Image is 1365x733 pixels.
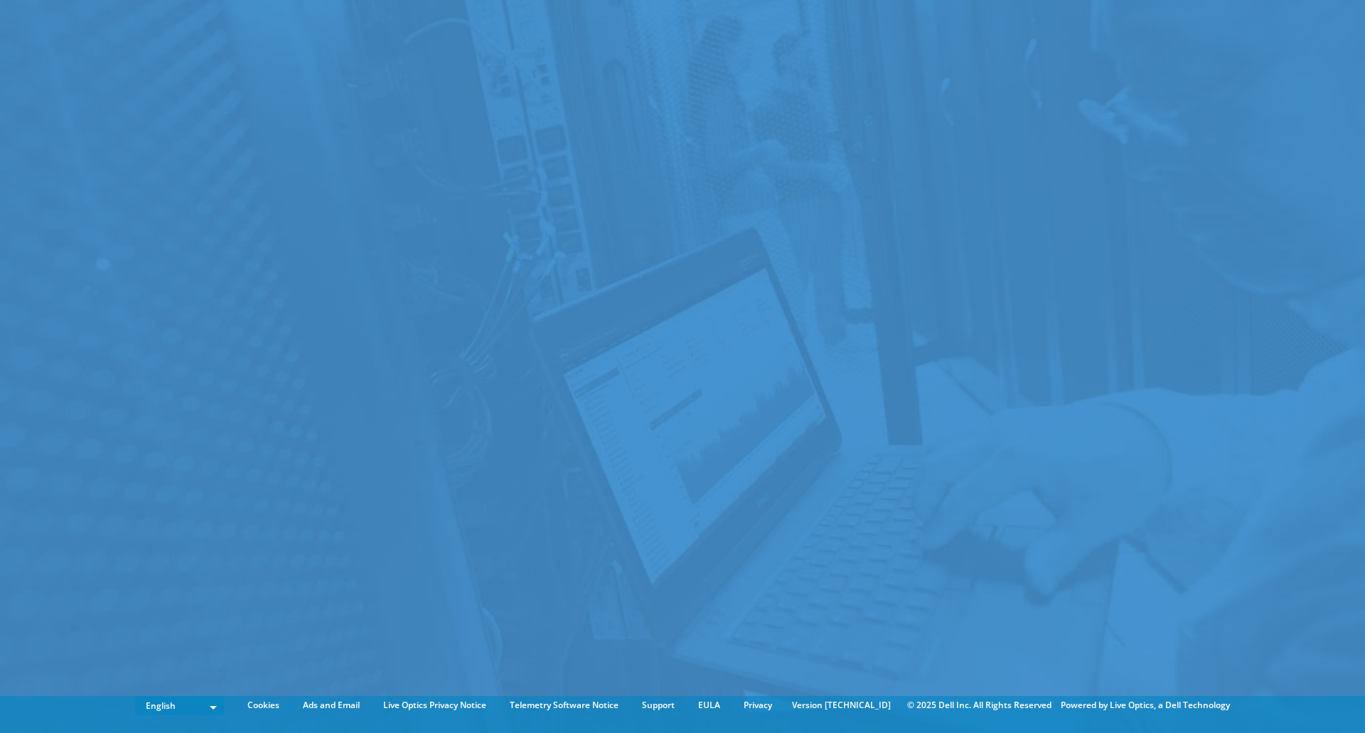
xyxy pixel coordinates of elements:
[631,697,685,713] a: Support
[687,697,731,713] a: EULA
[733,697,783,713] a: Privacy
[499,697,629,713] a: Telemetry Software Notice
[373,697,497,713] a: Live Optics Privacy Notice
[1061,697,1230,713] li: Powered by Live Optics, a Dell Technology
[785,697,898,713] li: Version [TECHNICAL_ID]
[900,697,1059,713] li: © 2025 Dell Inc. All Rights Reserved
[237,697,290,713] a: Cookies
[292,697,370,713] a: Ads and Email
